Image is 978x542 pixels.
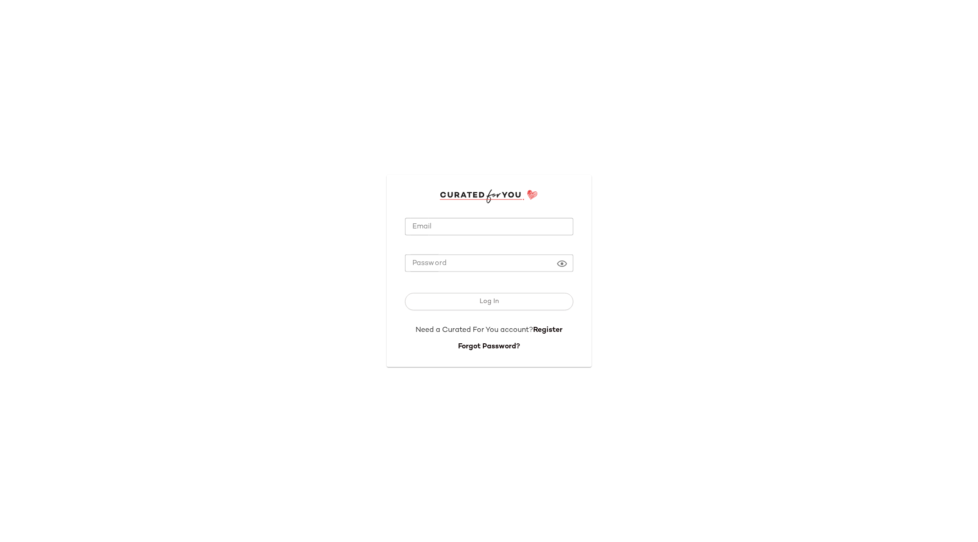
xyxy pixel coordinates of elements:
[440,190,538,203] img: cfy_login_logo.DGdB1djN.svg
[405,293,573,310] button: Log In
[416,326,533,334] span: Need a Curated For You account?
[458,343,520,351] a: Forgot Password?
[479,298,499,305] span: Log In
[533,326,562,334] a: Register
